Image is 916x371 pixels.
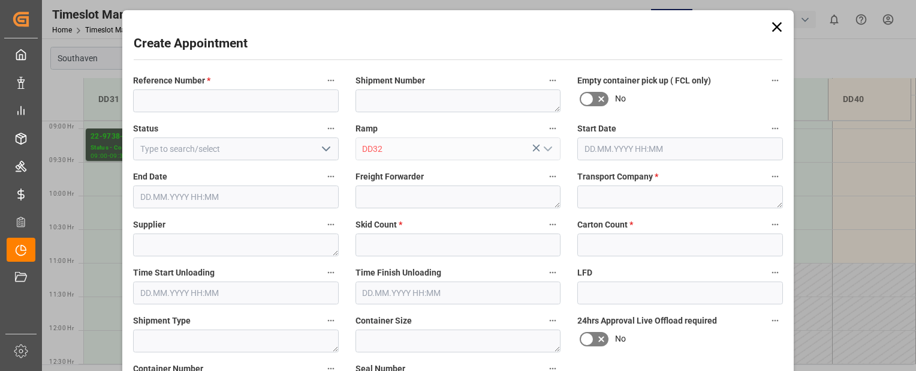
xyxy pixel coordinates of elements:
button: LFD [767,265,783,280]
button: Ramp [545,121,561,136]
button: Transport Company * [767,169,783,184]
span: Status [133,122,158,135]
span: Time Start Unloading [133,267,215,279]
button: Skid Count * [545,217,561,232]
input: DD.MM.YYYY HH:MM [133,185,339,208]
input: DD.MM.YYYY HH:MM [577,137,783,160]
button: 24hrs Approval Live Offload required [767,313,783,328]
span: Ramp [355,122,378,135]
span: Shipment Type [133,315,191,327]
h2: Create Appointment [134,34,248,53]
button: Container Size [545,313,561,328]
span: End Date [133,170,167,183]
button: Supplier [323,217,339,232]
button: Shipment Number [545,73,561,88]
button: Time Finish Unloading [545,265,561,280]
input: Type to search/select [133,137,339,160]
span: Supplier [133,219,165,231]
span: 24hrs Approval Live Offload required [577,315,717,327]
span: Container Size [355,315,412,327]
span: No [615,92,626,105]
button: Time Start Unloading [323,265,339,280]
button: open menu [316,140,334,158]
input: DD.MM.YYYY HH:MM [355,282,561,304]
span: LFD [577,267,592,279]
span: Skid Count [355,219,402,231]
button: Shipment Type [323,313,339,328]
span: Freight Forwarder [355,170,424,183]
span: No [615,333,626,345]
button: End Date [323,169,339,184]
button: Empty container pick up ( FCL only) [767,73,783,88]
button: Carton Count * [767,217,783,232]
span: Reference Number [133,74,210,87]
span: Time Finish Unloading [355,267,441,279]
span: Transport Company [577,170,658,183]
button: Status [323,121,339,136]
input: DD.MM.YYYY HH:MM [133,282,339,304]
button: Reference Number * [323,73,339,88]
button: Start Date [767,121,783,136]
span: Carton Count [577,219,633,231]
span: Start Date [577,122,616,135]
span: Shipment Number [355,74,425,87]
button: open menu [538,140,556,158]
span: Empty container pick up ( FCL only) [577,74,711,87]
button: Freight Forwarder [545,169,561,184]
input: Type to search/select [355,137,561,160]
